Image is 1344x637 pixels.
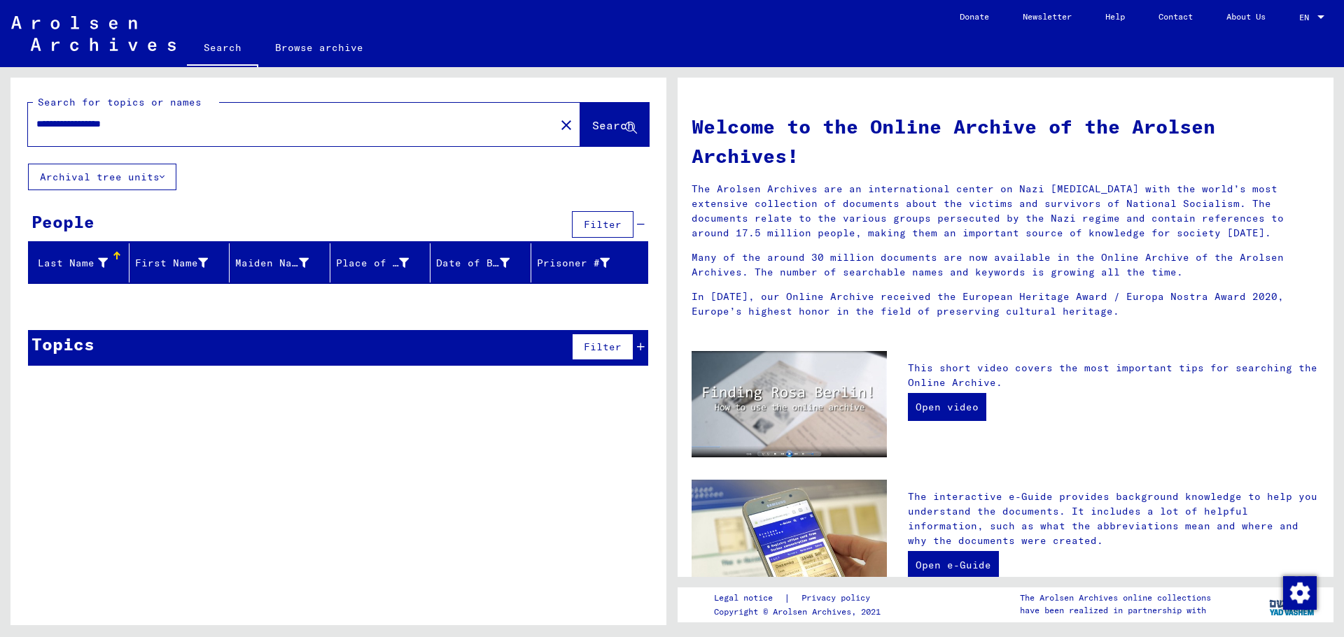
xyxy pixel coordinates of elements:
a: Search [187,31,258,67]
span: Filter [584,218,622,231]
div: Maiden Name [235,252,330,274]
span: Filter [584,341,622,353]
button: Filter [572,334,633,360]
mat-label: Search for topics or names [38,96,202,108]
img: Change consent [1283,576,1317,610]
button: Archival tree units [28,164,176,190]
a: Open video [908,393,986,421]
div: Last Name [34,256,108,271]
img: Arolsen_neg.svg [11,16,176,51]
a: Browse archive [258,31,380,64]
div: Last Name [34,252,129,274]
div: First Name [135,256,209,271]
div: People [31,209,94,234]
p: The Arolsen Archives online collections [1020,592,1211,604]
p: have been realized in partnership with [1020,604,1211,617]
a: Open e-Guide [908,551,999,579]
a: Legal notice [714,591,784,606]
p: The Arolsen Archives are an international center on Nazi [MEDICAL_DATA] with the world’s most ext... [692,182,1319,241]
mat-header-cell: Date of Birth [430,243,531,282]
div: Date of Birth [436,256,510,271]
button: Clear [552,110,580,138]
div: Prisoner # [537,256,610,271]
button: Search [580,103,649,146]
div: Date of Birth [436,252,531,274]
mat-header-cell: Prisoner # [531,243,648,282]
div: First Name [135,252,230,274]
div: Place of Birth [336,256,409,271]
p: This short video covers the most important tips for searching the Online Archive. [908,361,1319,390]
div: Topics [31,331,94,357]
mat-header-cell: Last Name [29,243,129,282]
button: Filter [572,211,633,238]
mat-header-cell: Place of Birth [330,243,431,282]
h1: Welcome to the Online Archive of the Arolsen Archives! [692,112,1319,171]
span: EN [1299,13,1315,22]
div: Maiden Name [235,256,309,271]
p: Many of the around 30 million documents are now available in the Online Archive of the Arolsen Ar... [692,250,1319,280]
div: | [714,591,887,606]
mat-icon: close [558,117,575,134]
div: Prisoner # [537,252,631,274]
mat-header-cell: First Name [129,243,230,282]
span: Search [592,118,634,132]
img: video.jpg [692,351,887,457]
p: In [DATE], our Online Archive received the European Heritage Award / Europa Nostra Award 2020, Eu... [692,289,1319,319]
a: Privacy policy [790,591,887,606]
p: Copyright © Arolsen Archives, 2021 [714,606,887,618]
img: yv_logo.png [1266,587,1319,622]
div: Place of Birth [336,252,430,274]
p: The interactive e-Guide provides background knowledge to help you understand the documents. It in... [908,489,1319,548]
img: eguide.jpg [692,480,887,610]
mat-header-cell: Maiden Name [230,243,330,282]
